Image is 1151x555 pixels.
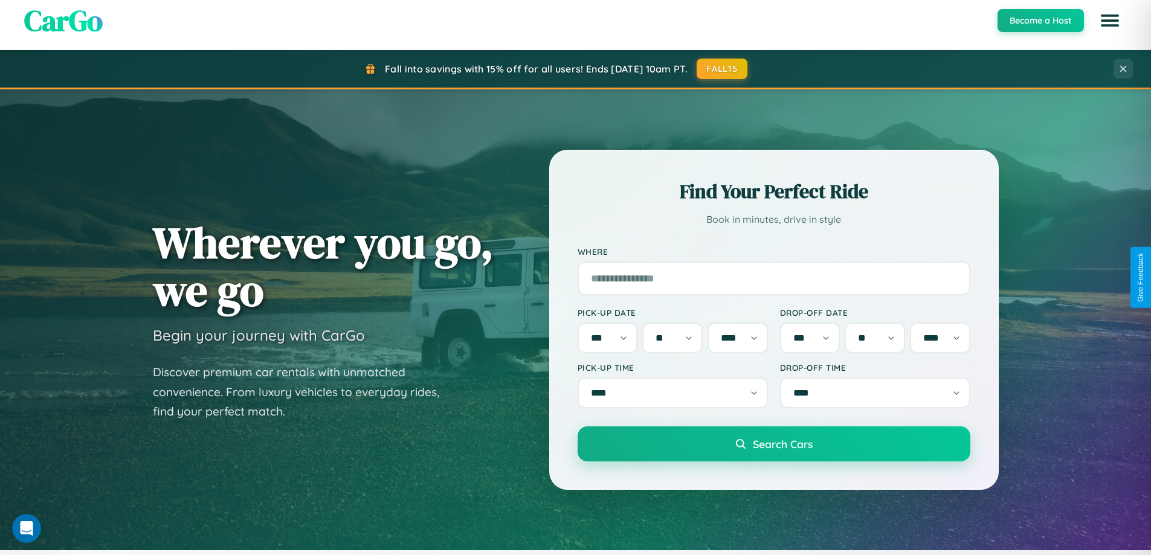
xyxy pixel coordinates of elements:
label: Pick-up Time [578,362,768,373]
label: Drop-off Date [780,307,970,318]
span: CarGo [24,1,103,40]
span: Fall into savings with 15% off for all users! Ends [DATE] 10am PT. [385,63,688,75]
label: Drop-off Time [780,362,970,373]
h2: Find Your Perfect Ride [578,178,970,205]
p: Book in minutes, drive in style [578,211,970,228]
span: Search Cars [753,437,813,451]
button: Open menu [1093,4,1127,37]
button: Become a Host [998,9,1084,32]
h3: Begin your journey with CarGo [153,326,365,344]
button: FALL15 [697,59,747,79]
button: Search Cars [578,426,970,461]
div: Give Feedback [1136,253,1145,302]
iframe: Intercom live chat [12,514,41,543]
h1: Wherever you go, we go [153,219,494,314]
label: Pick-up Date [578,307,768,318]
label: Where [578,246,970,257]
p: Discover premium car rentals with unmatched convenience. From luxury vehicles to everyday rides, ... [153,362,455,422]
